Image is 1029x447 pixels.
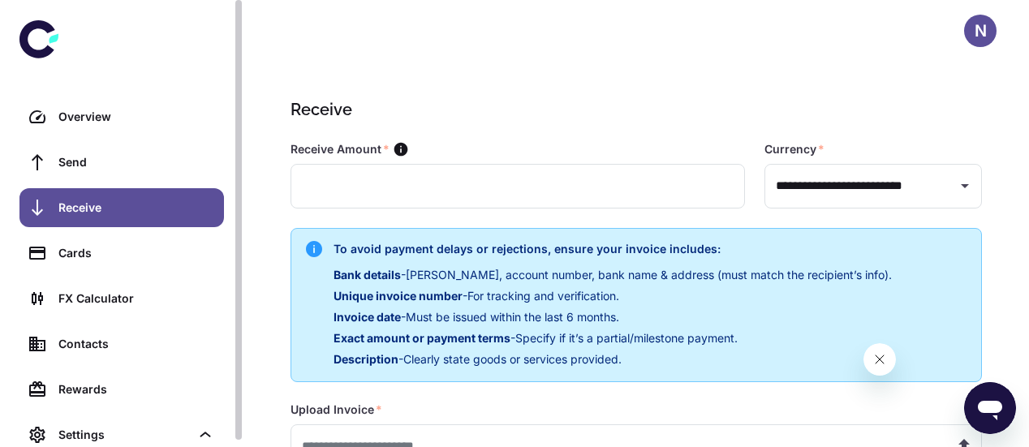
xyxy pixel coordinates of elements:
[10,11,117,24] span: Hi. Need any help?
[334,352,398,366] span: Description
[334,289,463,303] span: Unique invoice number
[19,188,224,227] a: Receive
[291,402,382,418] label: Upload Invoice
[334,350,892,368] p: - Clearly state goods or services provided.
[334,308,892,326] p: - Must be issued within the last 6 months.
[58,244,214,262] div: Cards
[19,370,224,409] a: Rewards
[19,325,224,363] a: Contacts
[964,15,997,47] button: N
[58,290,214,307] div: FX Calculator
[291,97,975,122] h1: Receive
[291,141,390,157] label: Receive Amount
[58,426,190,444] div: Settings
[58,108,214,126] div: Overview
[334,287,892,305] p: - For tracking and verification.
[58,380,214,398] div: Rewards
[19,143,224,182] a: Send
[334,329,892,347] p: - Specify if it’s a partial/milestone payment.
[334,268,401,282] span: Bank details
[19,97,224,136] a: Overview
[19,279,224,318] a: FX Calculator
[19,234,224,273] a: Cards
[954,174,976,197] button: Open
[334,266,892,284] p: - [PERSON_NAME], account number, bank name & address (must match the recipient’s info).
[334,310,401,324] span: Invoice date
[334,331,510,345] span: Exact amount or payment terms
[964,382,1016,434] iframe: Button to launch messaging window
[58,153,214,171] div: Send
[863,343,896,376] iframe: Close message
[334,240,892,258] h6: To avoid payment delays or rejections, ensure your invoice includes:
[58,335,214,353] div: Contacts
[764,141,824,157] label: Currency
[58,199,214,217] div: Receive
